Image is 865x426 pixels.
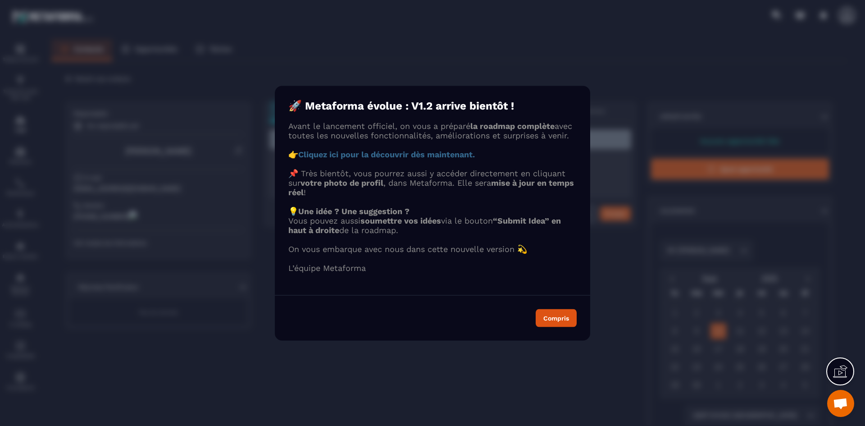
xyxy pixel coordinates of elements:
p: 👉 [288,149,577,159]
p: Vous pouvez aussi via le bouton de la roadmap. [288,215,577,234]
strong: mise à jour en temps réel [288,178,574,197]
button: Compris [536,309,577,327]
strong: Une idée ? Une suggestion ? [298,206,410,215]
p: L’équipe Metaforma [288,263,577,272]
div: Ouvrir le chat [827,390,854,417]
p: 📌 Très bientôt, vous pourrez aussi y accéder directement en cliquant sur , dans Metaforma. Elle s... [288,168,577,197]
strong: la roadmap complète [470,121,555,130]
strong: votre photo de profil [300,178,383,187]
p: 💡 [288,206,577,215]
p: Avant le lancement officiel, on vous a préparé avec toutes les nouvelles fonctionnalités, amélior... [288,121,577,140]
h4: 🚀 Metaforma évolue : V1.2 arrive bientôt ! [288,99,577,112]
a: Cliquez ici pour la découvrir dès maintenant. [298,149,475,159]
strong: “Submit Idea” en haut à droite [288,215,561,234]
p: On vous embarque avec nous dans cette nouvelle version 💫 [288,244,577,253]
div: Compris [543,315,569,321]
strong: soumettre vos idées [360,215,441,225]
